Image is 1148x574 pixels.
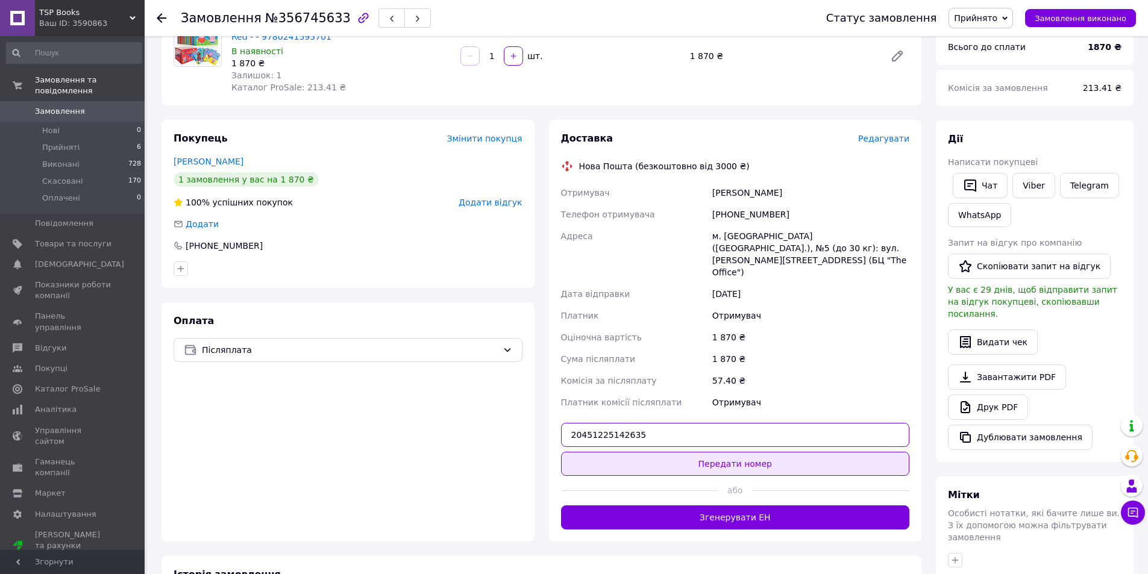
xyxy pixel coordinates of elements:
span: Дії [948,133,963,145]
span: 0 [137,193,141,204]
span: [PERSON_NAME] та рахунки [35,529,111,563]
span: Товари та послуги [35,239,111,249]
span: Прийнято [954,13,997,23]
span: Оціночна вартість [561,332,642,342]
span: Післяплата [202,343,498,357]
span: Гаманець компанії [35,457,111,478]
span: №356745633 [265,11,351,25]
span: Скасовані [42,176,83,187]
div: Повернутися назад [157,12,166,24]
span: Замовлення [181,11,262,25]
div: Отримувач [710,392,912,413]
span: Написати покупцеві [948,157,1038,167]
span: Маркет [35,488,66,499]
div: успішних покупок [174,196,293,208]
span: Нові [42,125,60,136]
div: [PHONE_NUMBER] [184,240,264,252]
a: [PERSON_NAME] [174,157,243,166]
button: Замовлення виконано [1025,9,1136,27]
button: Чат з покупцем [1121,501,1145,525]
input: Пошук [6,42,142,64]
span: Виконані [42,159,80,170]
span: 170 [128,176,141,187]
span: Дата відправки [561,289,630,299]
span: Редагувати [858,134,909,143]
a: Редагувати [885,44,909,68]
span: Платник комісії післяплати [561,398,682,407]
span: Прийняті [42,142,80,153]
div: 1 870 ₴ [685,48,880,64]
img: Peppa Pig: The Amazing Peppa Pig Collection 1-50 Red - - 9780241595701 [174,19,221,66]
span: TSP Books [39,7,130,18]
button: Видати чек [948,329,1038,355]
div: шт. [524,50,544,62]
span: Замовлення та повідомлення [35,75,145,96]
span: Управління сайтом [35,425,111,447]
span: Додати відгук [459,198,522,207]
span: Сума післяплати [561,354,636,364]
span: Замовлення [35,106,85,117]
div: Ваш ID: 3590863 [39,18,145,29]
a: Друк PDF [948,395,1028,420]
span: Всього до сплати [948,42,1026,52]
span: Відгуки [35,343,66,354]
button: Передати номер [561,452,910,476]
span: Каталог ProSale [35,384,100,395]
span: Налаштування [35,509,96,520]
button: Скопіювати запит на відгук [948,254,1111,279]
span: 213.41 ₴ [1083,83,1121,93]
span: Оплачені [42,193,80,204]
span: Особисті нотатки, які бачите лише ви. З їх допомогою можна фільтрувати замовлення [948,508,1120,542]
div: Статус замовлення [826,12,937,24]
a: Завантажити PDF [948,364,1066,390]
span: Мітки [948,489,980,501]
div: м. [GEOGRAPHIC_DATA] ([GEOGRAPHIC_DATA].), №5 (до 30 кг): вул. [PERSON_NAME][STREET_ADDRESS] (БЦ ... [710,225,912,283]
span: Додати [186,219,219,229]
span: 0 [137,125,141,136]
span: Отримувач [561,188,610,198]
div: [PERSON_NAME] [710,182,912,204]
b: 1870 ₴ [1088,42,1121,52]
div: Отримувач [710,305,912,326]
span: Панель управління [35,311,111,332]
a: Peppa Pig: The Amazing Peppa Pig Collection 1-50 Red - - 9780241595701 [231,20,443,42]
span: Каталог ProSale: 213.41 ₴ [231,83,346,92]
span: або [718,484,753,496]
span: Замовлення виконано [1035,14,1126,23]
a: Telegram [1060,173,1119,198]
span: Змінити покупця [447,134,522,143]
span: Покупці [35,363,67,374]
input: Номер експрес-накладної [561,423,910,447]
span: 6 [137,142,141,153]
button: Дублювати замовлення [948,425,1093,450]
span: Аналітика [35,404,77,415]
a: WhatsApp [948,203,1011,227]
span: Телефон отримувача [561,210,655,219]
div: Нова Пошта (безкоштовно від 3000 ₴) [576,160,753,172]
button: Чат [953,173,1008,198]
span: Оплата [174,315,214,326]
span: Показники роботи компанії [35,279,111,301]
span: Покупець [174,133,228,144]
span: В наявності [231,46,283,56]
div: [PHONE_NUMBER] [710,204,912,225]
div: 1 870 ₴ [710,326,912,348]
span: 100% [186,198,210,207]
div: 1 замовлення у вас на 1 870 ₴ [174,172,319,187]
div: [DATE] [710,283,912,305]
span: У вас є 29 днів, щоб відправити запит на відгук покупцеві, скопіювавши посилання. [948,285,1117,319]
span: 728 [128,159,141,170]
button: Згенерувати ЕН [561,505,910,529]
span: Доставка [561,133,613,144]
div: 57.40 ₴ [710,370,912,392]
span: Адреса [561,231,593,241]
span: [DEMOGRAPHIC_DATA] [35,259,124,270]
div: 1 870 ₴ [231,57,451,69]
span: Комісія за післяплату [561,376,657,385]
span: Залишок: 1 [231,70,282,80]
div: 1 870 ₴ [710,348,912,370]
span: Платник [561,311,599,320]
span: Комісія за замовлення [948,83,1048,93]
span: Запит на відгук про компанію [948,238,1082,248]
span: Повідомлення [35,218,93,229]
